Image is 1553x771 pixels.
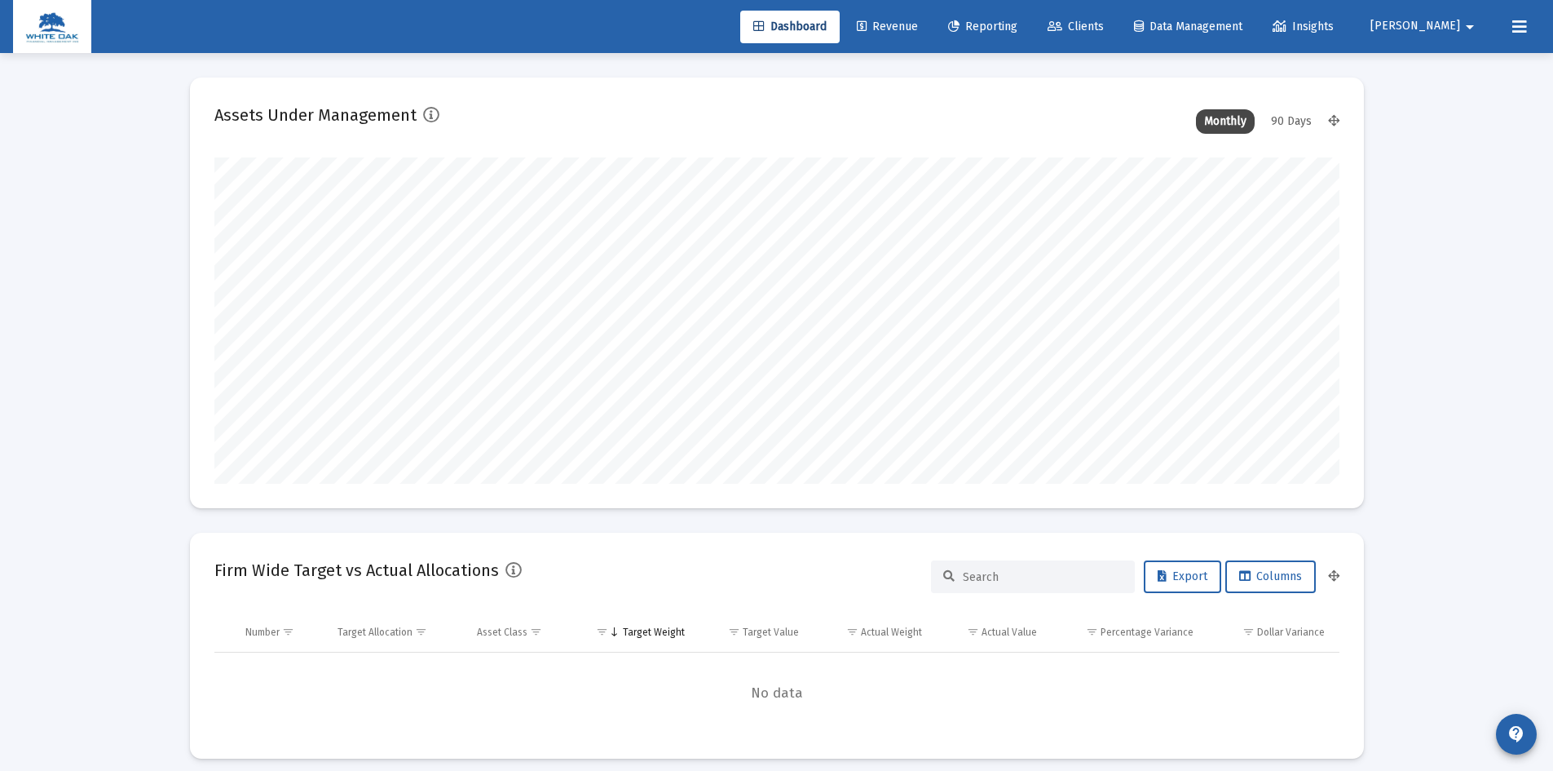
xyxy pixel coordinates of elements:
span: Dashboard [753,20,827,33]
td: Column Actual Value [933,613,1048,652]
div: Target Allocation [338,626,413,639]
a: Data Management [1121,11,1255,43]
span: Columns [1239,569,1302,583]
div: Data grid [214,613,1339,734]
td: Column Target Weight [574,613,696,652]
img: Dashboard [25,11,79,43]
mat-icon: contact_support [1507,724,1526,744]
span: Show filter options for column 'Actual Weight' [846,626,858,638]
td: Column Target Value [696,613,811,652]
button: Columns [1225,561,1316,593]
div: Target Weight [623,626,685,639]
span: [PERSON_NAME] [1370,20,1460,33]
div: Asset Class [477,626,527,639]
div: Actual Weight [861,626,922,639]
span: Show filter options for column 'Target Allocation' [415,626,427,638]
span: Show filter options for column 'Number' [282,626,294,638]
td: Column Percentage Variance [1048,613,1205,652]
div: 90 Days [1263,109,1320,134]
a: Reporting [935,11,1030,43]
td: Column Target Allocation [326,613,465,652]
span: Show filter options for column 'Target Weight' [596,626,608,638]
div: Target Value [743,626,799,639]
button: Export [1144,561,1221,593]
a: Clients [1035,11,1117,43]
h2: Assets Under Management [214,102,417,128]
span: Data Management [1134,20,1242,33]
span: Clients [1048,20,1104,33]
span: Show filter options for column 'Asset Class' [530,626,542,638]
span: Export [1158,569,1207,583]
mat-icon: arrow_drop_down [1460,11,1480,43]
span: Show filter options for column 'Target Value' [728,626,740,638]
button: [PERSON_NAME] [1351,10,1499,42]
a: Dashboard [740,11,840,43]
span: No data [214,685,1339,702]
td: Column Dollar Variance [1205,613,1339,652]
span: Revenue [857,20,918,33]
a: Insights [1260,11,1347,43]
span: Show filter options for column 'Actual Value' [967,626,979,638]
div: Dollar Variance [1257,626,1325,639]
h2: Firm Wide Target vs Actual Allocations [214,557,499,583]
span: Reporting [948,20,1017,33]
td: Column Number [234,613,327,652]
td: Column Actual Weight [810,613,933,652]
td: Column Asset Class [465,613,574,652]
span: Show filter options for column 'Percentage Variance' [1086,626,1098,638]
div: Number [245,626,280,639]
span: Insights [1273,20,1334,33]
span: Show filter options for column 'Dollar Variance' [1242,626,1255,638]
a: Revenue [844,11,931,43]
input: Search [963,570,1123,584]
div: Percentage Variance [1101,626,1193,639]
div: Monthly [1196,109,1255,134]
div: Actual Value [982,626,1037,639]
